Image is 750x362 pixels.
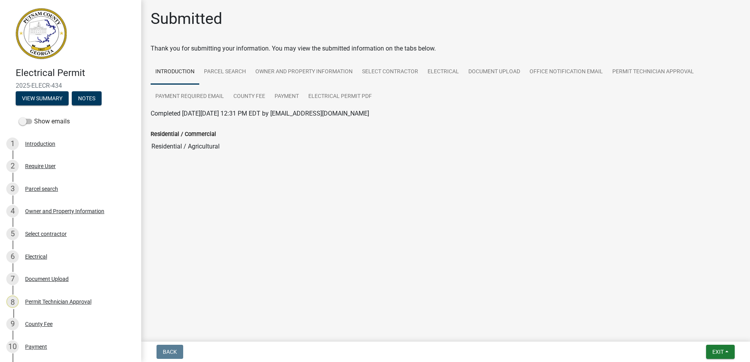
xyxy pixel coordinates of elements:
wm-modal-confirm: Summary [16,96,69,102]
div: Owner and Property Information [25,208,104,214]
a: Introduction [151,60,199,85]
div: Require User [25,163,56,169]
div: 9 [6,318,19,330]
div: 6 [6,250,19,263]
a: Select contractor [357,60,423,85]
div: 7 [6,273,19,285]
div: Permit Technician Approval [25,299,91,304]
div: 2 [6,160,19,172]
div: County Fee [25,321,53,327]
a: Permit Technician Approval [608,60,699,85]
div: 4 [6,205,19,217]
h1: Submitted [151,9,222,28]
wm-modal-confirm: Notes [72,96,102,102]
div: 1 [6,138,19,150]
div: 3 [6,183,19,195]
span: Exit [712,349,724,355]
div: Payment [25,344,47,349]
div: Select contractor [25,231,67,237]
div: 5 [6,228,19,240]
div: 10 [6,340,19,353]
button: View Summary [16,91,69,105]
div: Electrical [25,254,47,259]
span: 2025-ELECR-434 [16,82,126,89]
a: Office Notification Email [525,60,608,85]
a: Electrical [423,60,464,85]
span: Back [163,349,177,355]
button: Notes [72,91,102,105]
img: Putnam County, Georgia [16,8,67,59]
h4: Electrical Permit [16,67,135,79]
label: Residential / Commercial [151,132,216,137]
div: Introduction [25,141,55,147]
div: Parcel search [25,186,58,192]
span: Completed [DATE][DATE] 12:31 PM EDT by [EMAIL_ADDRESS][DOMAIN_NAME] [151,110,369,117]
a: Parcel search [199,60,251,85]
a: Document Upload [464,60,525,85]
a: Payment Required Email [151,84,229,109]
div: Document Upload [25,276,69,282]
button: Back [157,345,183,359]
label: Show emails [19,117,70,126]
div: 8 [6,295,19,308]
div: Thank you for submitting your information. You may view the submitted information on the tabs below. [151,44,741,53]
a: Payment [270,84,304,109]
a: County Fee [229,84,270,109]
button: Exit [706,345,735,359]
a: Owner and Property Information [251,60,357,85]
a: Electrical Permit PDF [304,84,377,109]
